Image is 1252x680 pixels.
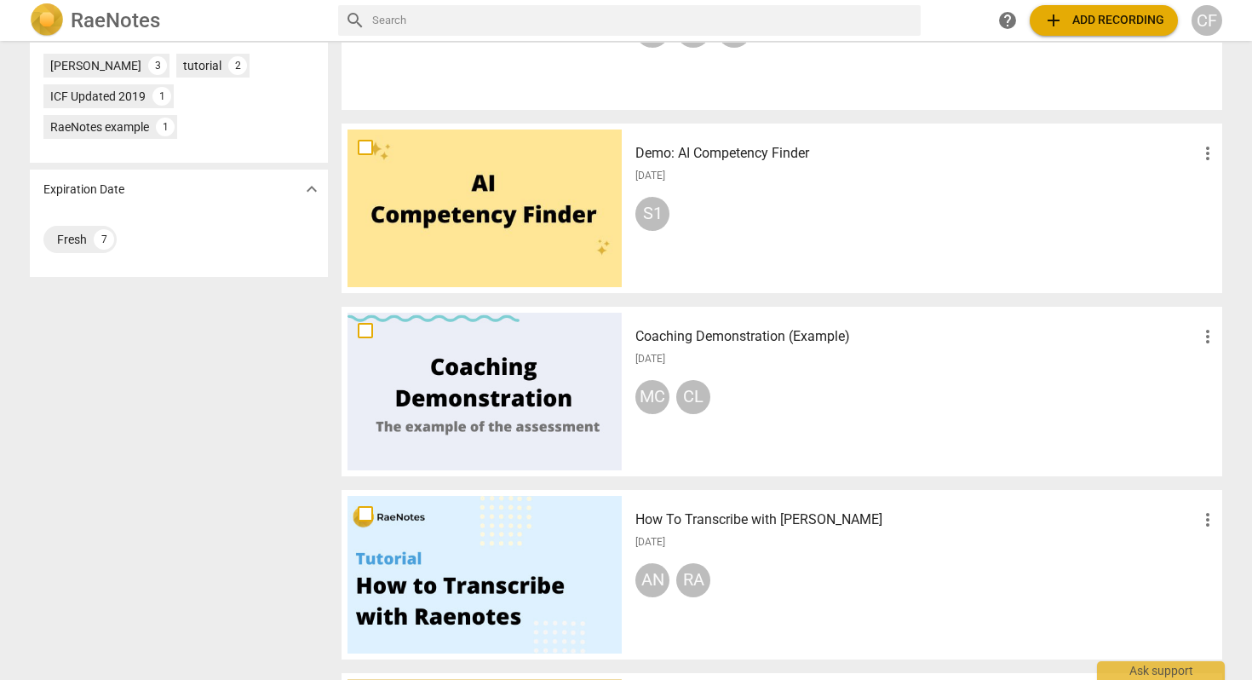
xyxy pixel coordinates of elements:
[372,7,914,34] input: Search
[30,3,324,37] a: LogoRaeNotes
[347,313,1216,470] a: Coaching Demonstration (Example)[DATE]MCCL
[71,9,160,32] h2: RaeNotes
[94,229,114,250] div: 7
[997,10,1018,31] span: help
[1197,326,1218,347] span: more_vert
[635,352,665,366] span: [DATE]
[1030,5,1178,36] button: Upload
[676,563,710,597] div: RA
[1097,661,1225,680] div: Ask support
[1197,143,1218,164] span: more_vert
[347,130,1216,287] a: Demo: AI Competency Finder[DATE]S1
[345,10,365,31] span: search
[635,197,669,231] div: S1
[347,496,1216,654] a: How To Transcribe with [PERSON_NAME][DATE]ANRA
[50,57,141,74] div: [PERSON_NAME]
[635,510,1197,530] h3: How To Transcribe with RaeNotes
[228,56,247,75] div: 2
[992,5,1023,36] a: Help
[302,179,322,199] span: expand_more
[635,169,665,183] span: [DATE]
[30,3,64,37] img: Logo
[299,176,324,202] button: Show more
[43,181,124,199] p: Expiration Date
[152,87,171,106] div: 1
[57,231,87,248] div: Fresh
[635,143,1197,164] h3: Demo: AI Competency Finder
[1197,510,1218,530] span: more_vert
[183,57,221,74] div: tutorial
[1043,10,1164,31] span: Add recording
[50,88,146,105] div: ICF Updated 2019
[1192,5,1222,36] button: CF
[635,380,669,414] div: MC
[676,380,710,414] div: CL
[156,118,175,136] div: 1
[635,535,665,550] span: [DATE]
[148,56,167,75] div: 3
[1043,10,1064,31] span: add
[635,563,669,597] div: AN
[50,118,149,135] div: RaeNotes example
[635,326,1197,347] h3: Coaching Demonstration (Example)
